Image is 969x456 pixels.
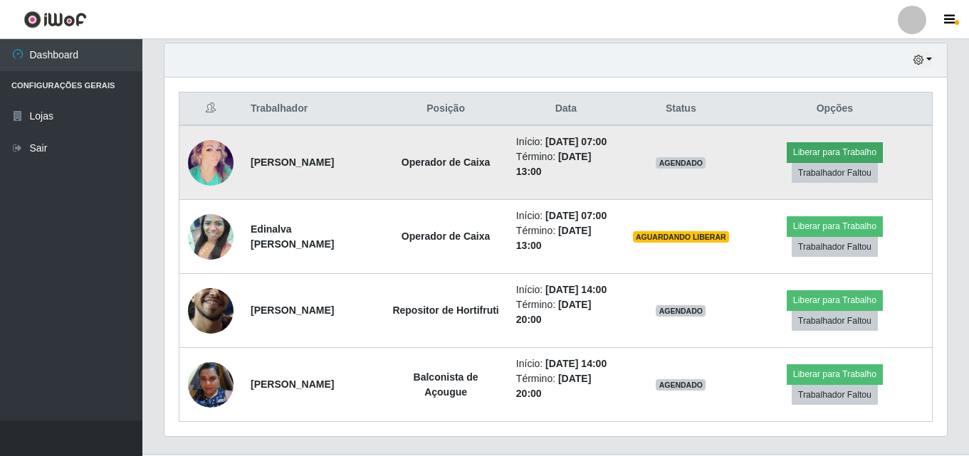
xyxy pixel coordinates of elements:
button: Trabalhador Faltou [792,237,878,257]
li: Início: [516,282,616,297]
button: Liberar para Trabalho [787,142,883,162]
button: Liberar para Trabalho [787,290,883,310]
strong: Operador de Caixa [402,157,491,168]
li: Início: [516,356,616,371]
li: Término: [516,223,616,253]
strong: Operador de Caixa [402,230,491,242]
img: CoreUI Logo [23,11,87,28]
th: Data [508,92,624,126]
th: Posição [384,92,507,126]
img: 1598866679921.jpeg [188,129,234,196]
strong: [PERSON_NAME] [251,157,334,168]
li: Início: [516,208,616,223]
li: Término: [516,371,616,401]
img: 1711851725903.jpeg [188,354,234,415]
time: [DATE] 07:00 [545,210,607,221]
time: [DATE] 07:00 [545,136,607,147]
th: Opções [738,92,933,126]
button: Trabalhador Faltou [792,385,878,405]
strong: Balconista de Açougue [414,371,478,398]
button: Liberar para Trabalho [787,216,883,236]
th: Trabalhador [242,92,384,126]
img: 1650687338616.jpeg [188,196,234,277]
th: Status [624,92,738,126]
button: Liberar para Trabalho [787,364,883,384]
button: Trabalhador Faltou [792,163,878,183]
li: Término: [516,297,616,327]
li: Término: [516,149,616,179]
span: AGUARDANDO LIBERAR [633,231,729,243]
span: AGENDADO [656,305,706,317]
strong: Edinalva [PERSON_NAME] [251,223,334,250]
button: Trabalhador Faltou [792,311,878,331]
li: Início: [516,134,616,149]
time: [DATE] 14:00 [545,358,607,369]
strong: [PERSON_NAME] [251,378,334,390]
img: 1755034904390.jpeg [188,260,234,361]
time: [DATE] 14:00 [545,284,607,295]
span: AGENDADO [656,157,706,169]
strong: Repositor de Hortifruti [392,304,498,316]
span: AGENDADO [656,379,706,391]
strong: [PERSON_NAME] [251,304,334,316]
